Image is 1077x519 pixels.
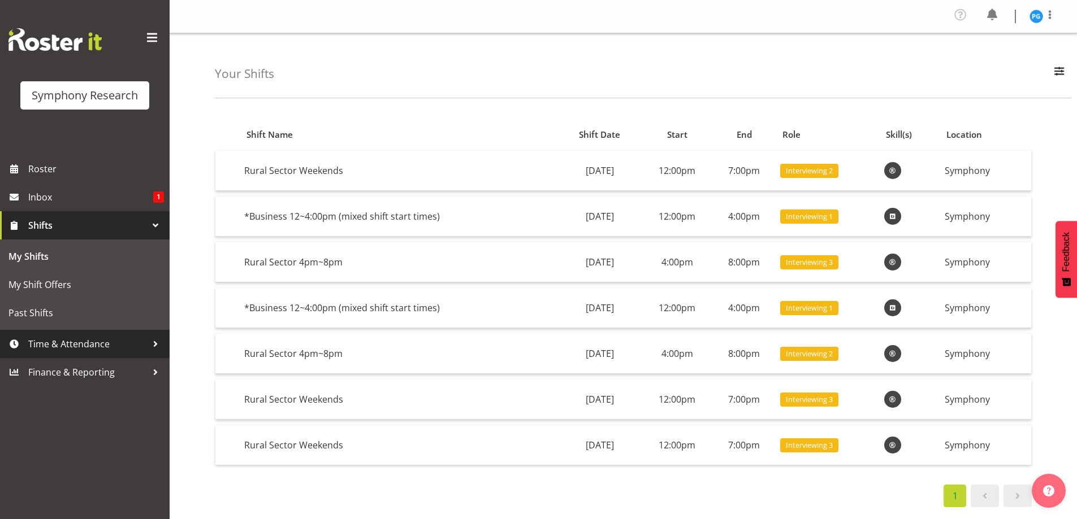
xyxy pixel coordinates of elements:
td: 4:00pm [713,197,776,237]
button: Filter Employees [1048,62,1071,86]
td: Symphony [940,334,1031,374]
td: *Business 12~4:00pm (mixed shift start times) [240,197,557,237]
td: Rural Sector Weekends [240,380,557,420]
span: My Shift Offers [8,276,161,293]
td: [DATE] [557,334,642,374]
span: Inbox [28,189,153,206]
td: Rural Sector 4pm~8pm [240,242,557,282]
td: Symphony [940,380,1031,420]
td: 4:00pm [642,334,713,374]
td: [DATE] [557,242,642,282]
span: Finance & Reporting [28,364,147,381]
td: 12:00pm [642,151,713,191]
td: 7:00pm [713,380,776,420]
td: Symphony [940,425,1031,465]
span: Interviewing 1 [786,303,833,313]
td: 12:00pm [642,288,713,328]
span: Roster [28,160,164,177]
span: Interviewing 2 [786,165,833,176]
a: Past Shifts [3,299,167,327]
div: Symphony Research [32,87,138,104]
span: 1 [153,191,164,203]
td: [DATE] [557,197,642,237]
td: Symphony [940,151,1031,191]
td: 7:00pm [713,425,776,465]
span: Shifts [28,217,147,234]
button: Feedback - Show survey [1056,221,1077,298]
span: Interviewing 3 [786,394,833,405]
td: Rural Sector Weekends [240,151,557,191]
a: My Shift Offers [3,271,167,299]
div: End [719,128,769,141]
td: *Business 12~4:00pm (mixed shift start times) [240,288,557,328]
div: Location [946,128,1025,141]
img: Rosterit website logo [8,28,102,51]
td: 7:00pm [713,151,776,191]
a: My Shifts [3,242,167,271]
td: Symphony [940,197,1031,237]
span: Past Shifts [8,304,161,321]
td: 12:00pm [642,197,713,237]
td: [DATE] [557,151,642,191]
td: [DATE] [557,288,642,328]
h4: Your Shifts [215,67,274,80]
span: Time & Attendance [28,335,147,352]
td: 4:00pm [713,288,776,328]
span: Interviewing 3 [786,440,833,451]
td: 12:00pm [642,425,713,465]
span: Interviewing 2 [786,348,833,359]
div: Skill(s) [886,128,933,141]
img: help-xxl-2.png [1043,485,1054,496]
td: Symphony [940,288,1031,328]
td: 8:00pm [713,242,776,282]
span: Feedback [1061,232,1071,272]
span: Interviewing 3 [786,257,833,268]
td: [DATE] [557,380,642,420]
div: Start [648,128,706,141]
td: Symphony [940,242,1031,282]
td: Rural Sector Weekends [240,425,557,465]
td: 8:00pm [713,334,776,374]
td: Rural Sector 4pm~8pm [240,334,557,374]
div: Role [782,128,873,141]
td: [DATE] [557,425,642,465]
td: 12:00pm [642,380,713,420]
div: Shift Date [564,128,635,141]
td: 4:00pm [642,242,713,282]
span: Interviewing 1 [786,211,833,222]
img: patricia-gilmour9541.jpg [1030,10,1043,23]
div: Shift Name [246,128,551,141]
span: My Shifts [8,248,161,265]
